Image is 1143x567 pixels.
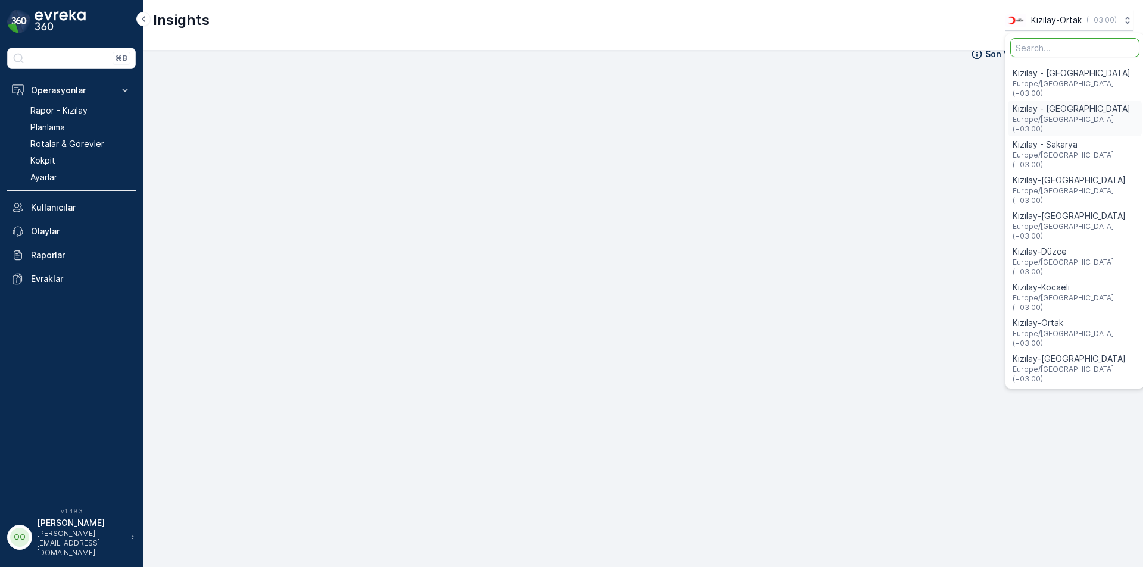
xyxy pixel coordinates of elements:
a: Olaylar [7,220,136,243]
span: Kızılay-[GEOGRAPHIC_DATA] [1013,210,1137,222]
p: Rapor - Kızılay [30,105,88,117]
span: Europe/[GEOGRAPHIC_DATA] (+03:00) [1013,258,1137,277]
p: Rotalar & Görevler [30,138,104,150]
img: k%C4%B1z%C4%B1lay_yhA3Shx.png [1005,14,1026,27]
span: Europe/[GEOGRAPHIC_DATA] (+03:00) [1013,79,1137,98]
span: Europe/[GEOGRAPHIC_DATA] (+03:00) [1013,222,1137,241]
button: OO[PERSON_NAME][PERSON_NAME][EMAIL_ADDRESS][DOMAIN_NAME] [7,517,136,557]
span: Europe/[GEOGRAPHIC_DATA] (+03:00) [1013,365,1137,384]
span: Europe/[GEOGRAPHIC_DATA] (+03:00) [1013,151,1137,170]
button: Operasyonlar [7,79,136,102]
span: Kızılay-Düzce [1013,246,1137,258]
a: Rotalar & Görevler [26,136,136,152]
a: Kullanıcılar [7,196,136,220]
span: Kızılay-Ortak [1013,317,1137,329]
a: Rapor - Kızılay [26,102,136,119]
p: ( +03:00 ) [1086,15,1117,25]
a: Raporlar [7,243,136,267]
p: Son Yenileme Zamanı : [985,48,1078,60]
p: Kızılay-Ortak [1031,14,1082,26]
input: Search... [1010,38,1139,57]
p: Raporlar [31,249,131,261]
span: v 1.49.3 [7,508,136,515]
p: Insights [153,11,210,30]
p: Kullanıcılar [31,202,131,214]
img: logo [7,10,31,33]
a: Kokpit [26,152,136,169]
p: Kokpit [30,155,55,167]
a: Planlama [26,119,136,136]
p: [PERSON_NAME][EMAIL_ADDRESS][DOMAIN_NAME] [37,529,125,557]
p: Evraklar [31,273,131,285]
p: Ayarlar [30,171,57,183]
a: Evraklar [7,267,136,291]
span: Europe/[GEOGRAPHIC_DATA] (+03:00) [1013,293,1137,312]
p: Olaylar [31,225,131,237]
span: Europe/[GEOGRAPHIC_DATA] (+03:00) [1013,115,1137,134]
span: Kızılay - Sakarya [1013,139,1137,151]
p: Operasyonlar [31,84,112,96]
span: Europe/[GEOGRAPHIC_DATA] (+03:00) [1013,186,1137,205]
span: Kızılay - [GEOGRAPHIC_DATA] [1013,103,1137,115]
p: [PERSON_NAME] [37,517,125,529]
button: Kızılay-Ortak(+03:00) [1005,10,1133,31]
span: Kızılay-[GEOGRAPHIC_DATA] [1013,174,1137,186]
span: Kızılay - [GEOGRAPHIC_DATA] [1013,67,1137,79]
div: OO [10,528,29,547]
span: Europe/[GEOGRAPHIC_DATA] (+03:00) [1013,329,1137,348]
a: Ayarlar [26,169,136,186]
p: ⌘B [115,54,127,63]
p: Planlama [30,121,65,133]
img: logo_dark-DEwI_e13.png [35,10,86,33]
span: Kızılay-[GEOGRAPHIC_DATA] [1013,353,1137,365]
span: Kızılay-Kocaeli [1013,281,1137,293]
